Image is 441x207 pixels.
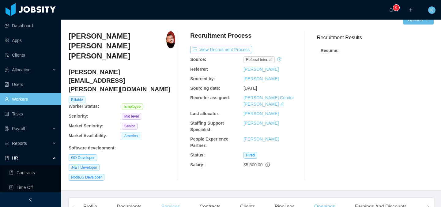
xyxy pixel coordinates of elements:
a: icon: appstoreApps [5,34,56,47]
b: Salary: [190,162,205,167]
b: Market Seniority: [69,123,104,128]
strong: Resume : [321,48,339,53]
i: icon: bell [389,8,393,12]
span: [DATE] [243,86,257,91]
b: Recruiter assigned: [190,95,230,100]
h4: [PERSON_NAME][EMAIL_ADDRESS][PERSON_NAME][DOMAIN_NAME] [69,68,175,93]
b: Market Availability: [69,133,107,138]
span: Allocation [12,67,31,72]
i: icon: solution [5,68,9,72]
a: icon: profileTime Off [9,181,56,194]
span: Billable [69,96,85,103]
i: icon: book [5,156,9,160]
i: icon: edit [280,102,284,106]
span: Employee [122,103,143,110]
img: 856aed3b-8a36-43bf-9d35-3f233b329718.jpeg [166,31,175,48]
span: $5,500.00 [243,162,262,167]
b: Sourcing date: [190,86,220,91]
span: Hired [243,152,257,159]
button: icon: exportView Recruitment Process [190,46,252,53]
span: Mid level [122,113,141,120]
a: [PERSON_NAME] [243,111,279,116]
button: Optionsicon: down [403,15,434,24]
span: NodeJS Developer [69,174,104,181]
span: Payroll [12,126,25,131]
span: America [122,133,140,139]
p: 6 [395,5,398,11]
h4: Recruitment Process [190,31,251,40]
a: [PERSON_NAME] [243,121,279,126]
a: icon: pie-chartDashboard [5,20,56,32]
span: Referral internal [243,56,275,63]
b: People Experience Partner: [190,137,228,148]
b: Last allocator: [190,111,220,116]
a: [PERSON_NAME] [243,76,279,81]
b: Sourced by: [190,76,215,81]
a: [PERSON_NAME] [243,137,279,141]
span: GO Developer [69,154,97,161]
a: icon: auditClients [5,49,56,61]
a: icon: profileTasks [5,108,56,120]
i: icon: plus [409,8,413,12]
h3: Recruitment Results [317,34,434,41]
b: Worker Status: [69,104,99,109]
a: icon: bookContracts [9,167,56,179]
span: HR [12,156,18,160]
i: icon: line-chart [5,141,9,145]
span: .NET Developer [69,164,100,171]
i: icon: file-protect [5,126,9,131]
b: Source: [190,57,206,62]
span: Senior [122,123,138,130]
i: icon: history [277,57,281,62]
span: K [430,6,433,14]
b: Seniority: [69,114,89,119]
a: icon: robotUsers [5,78,56,91]
sup: 6 [393,5,399,11]
a: icon: userWorkers [5,93,56,105]
b: Staffing Support Specialist: [190,121,224,132]
span: Reports [12,141,27,146]
b: Status: [190,152,205,157]
a: [PERSON_NAME] [243,67,279,72]
span: info-circle [266,163,270,167]
a: [PERSON_NAME] Cóndor [PERSON_NAME] [243,95,294,107]
b: Referrer: [190,67,208,72]
b: Software development : [69,145,116,150]
a: icon: exportView Recruitment Process [190,47,252,52]
h3: [PERSON_NAME] [PERSON_NAME] [PERSON_NAME] [69,31,166,61]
